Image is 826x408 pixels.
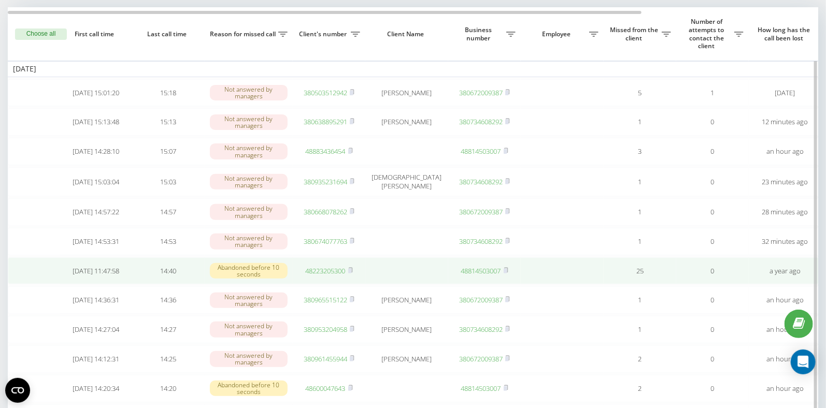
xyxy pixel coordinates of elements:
[676,79,749,107] td: 1
[604,198,676,226] td: 1
[609,26,662,42] span: Missed from the client
[526,30,589,38] span: Employee
[132,316,205,343] td: 14:27
[749,167,821,196] td: 23 minutes ago
[757,26,813,42] span: How long has the call been lost
[60,316,132,343] td: [DATE] 14:27:04
[676,198,749,226] td: 0
[60,198,132,226] td: [DATE] 14:57:22
[210,143,288,159] div: Not answered by managers
[749,138,821,165] td: an hour ago
[60,286,132,314] td: [DATE] 14:36:31
[365,316,448,343] td: [PERSON_NAME]
[304,354,347,363] a: 380961455944
[304,325,347,334] a: 380953204958
[676,108,749,136] td: 0
[210,204,288,220] div: Not answered by managers
[604,138,676,165] td: 3
[791,349,816,374] div: Open Intercom Messenger
[304,237,347,246] a: 380674077763
[5,378,30,403] button: Open CMP widget
[749,228,821,255] td: 32 minutes ago
[60,257,132,285] td: [DATE] 11:47:58
[210,174,288,190] div: Not answered by managers
[60,345,132,373] td: [DATE] 14:12:31
[459,295,503,304] a: 380672009387
[365,345,448,373] td: [PERSON_NAME]
[304,117,347,126] a: 380638895291
[459,117,503,126] a: 380734608292
[749,198,821,226] td: 28 minutes ago
[60,228,132,255] td: [DATE] 14:53:31
[365,108,448,136] td: [PERSON_NAME]
[461,147,501,156] a: 48814503007
[604,316,676,343] td: 1
[60,108,132,136] td: [DATE] 15:13:48
[304,88,347,97] a: 380503512942
[306,384,346,393] a: 48600047643
[60,138,132,165] td: [DATE] 14:28:10
[210,85,288,100] div: Not answered by managers
[15,28,67,40] button: Choose all
[298,30,351,38] span: Client's number
[60,79,132,107] td: [DATE] 15:01:20
[210,234,288,249] div: Not answered by managers
[604,345,676,373] td: 2
[453,26,506,42] span: Business number
[749,286,821,314] td: an hour ago
[681,18,734,50] span: Number of attempts to contact the client
[749,257,821,285] td: a year ago
[604,167,676,196] td: 1
[676,167,749,196] td: 0
[459,207,503,216] a: 380672009387
[210,322,288,337] div: Not answered by managers
[365,286,448,314] td: [PERSON_NAME]
[459,237,503,246] a: 380734608292
[132,257,205,285] td: 14:40
[60,167,132,196] td: [DATE] 15:03:04
[374,30,439,38] span: Client Name
[132,375,205,402] td: 14:20
[304,177,347,186] a: 380935231694
[749,108,821,136] td: 12 minutes ago
[604,79,676,107] td: 5
[676,345,749,373] td: 0
[210,30,278,38] span: Reason for missed call
[132,198,205,226] td: 14:57
[132,167,205,196] td: 15:03
[132,108,205,136] td: 15:13
[132,345,205,373] td: 14:25
[304,207,347,216] a: 380668078262
[459,177,503,186] a: 380734608292
[676,228,749,255] td: 0
[210,293,288,308] div: Not answered by managers
[676,375,749,402] td: 0
[749,375,821,402] td: an hour ago
[604,257,676,285] td: 25
[132,79,205,107] td: 15:18
[304,295,347,304] a: 380965515122
[676,257,749,285] td: 0
[676,138,749,165] td: 0
[749,345,821,373] td: an hour ago
[365,79,448,107] td: [PERSON_NAME]
[68,30,124,38] span: First call time
[459,88,503,97] a: 380672009387
[459,325,503,334] a: 380734608292
[132,228,205,255] td: 14:53
[676,286,749,314] td: 0
[604,228,676,255] td: 1
[210,114,288,130] div: Not answered by managers
[210,263,288,279] div: Abandoned before 10 seconds
[140,30,196,38] span: Last call time
[749,79,821,107] td: [DATE]
[676,316,749,343] td: 0
[461,384,501,393] a: 48814503007
[60,375,132,402] td: [DATE] 14:20:34
[749,316,821,343] td: an hour ago
[210,351,288,367] div: Not answered by managers
[604,286,676,314] td: 1
[132,286,205,314] td: 14:36
[365,167,448,196] td: [DEMOGRAPHIC_DATA][PERSON_NAME]
[306,266,346,275] a: 48223205300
